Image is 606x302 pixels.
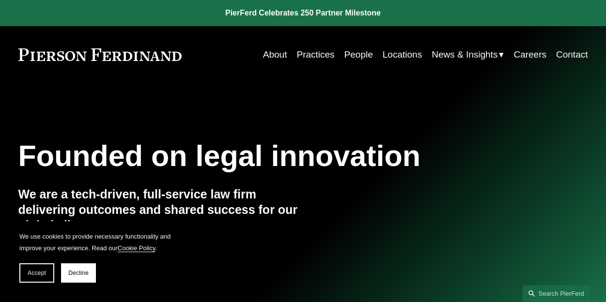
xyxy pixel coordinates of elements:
[10,221,184,292] section: Cookie banner
[68,270,89,276] span: Decline
[118,244,155,252] a: Cookie Policy
[18,187,303,233] h4: We are a tech-driven, full-service law firm delivering outcomes and shared success for our global...
[296,45,334,64] a: Practices
[523,285,590,302] a: Search this site
[556,45,588,64] a: Contact
[383,45,422,64] a: Locations
[432,46,497,63] span: News & Insights
[28,270,46,276] span: Accept
[19,263,54,283] button: Accept
[19,231,174,254] p: We use cookies to provide necessary functionality and improve your experience. Read our .
[513,45,546,64] a: Careers
[432,45,504,64] a: folder dropdown
[263,45,287,64] a: About
[18,139,493,173] h1: Founded on legal innovation
[61,263,96,283] button: Decline
[344,45,373,64] a: People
